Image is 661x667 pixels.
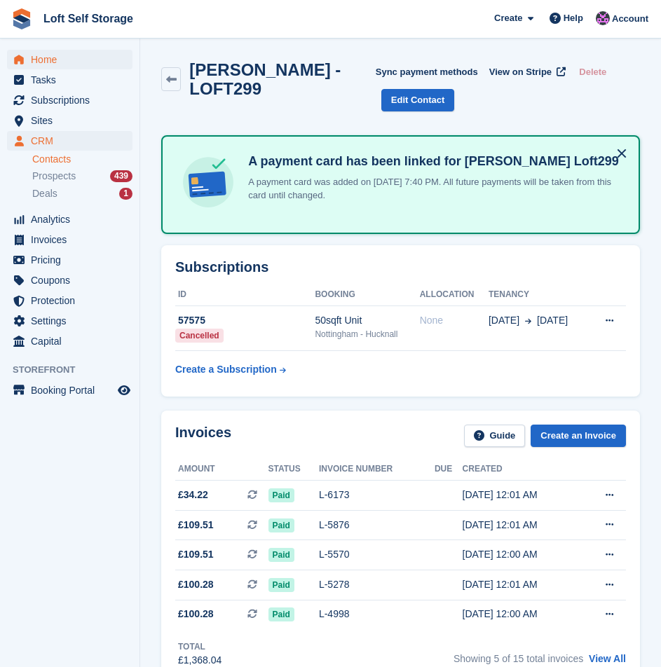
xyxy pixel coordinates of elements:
[38,7,139,30] a: Loft Self Storage
[463,547,580,562] div: [DATE] 12:00 AM
[31,209,115,229] span: Analytics
[31,250,115,270] span: Pricing
[243,153,622,170] h4: A payment card has been linked for [PERSON_NAME] Loft299
[178,640,222,653] div: Total
[175,357,286,383] a: Create a Subscription
[31,70,115,90] span: Tasks
[32,186,132,201] a: Deals 1
[175,425,231,448] h2: Invoices
[489,313,519,328] span: [DATE]
[13,363,139,377] span: Storefront
[315,328,419,341] div: Nottingham - Hucknall
[7,270,132,290] a: menu
[178,518,214,532] span: £109.51
[564,11,583,25] span: Help
[7,131,132,151] a: menu
[7,50,132,69] a: menu
[489,284,589,306] th: Tenancy
[464,425,526,448] a: Guide
[463,488,580,502] div: [DATE] 12:01 AM
[32,169,132,184] a: Prospects 439
[381,89,455,112] a: Edit Contact
[31,90,115,110] span: Subscriptions
[179,153,237,211] img: card-linked-ebf98d0992dc2aeb22e95c0e3c79077019eb2392cfd83c6a337811c24bc77127.svg
[175,284,315,306] th: ID
[31,291,115,310] span: Protection
[31,380,115,400] span: Booking Portal
[484,60,568,83] a: View on Stripe
[315,313,419,328] div: 50sqft Unit
[175,259,626,275] h2: Subscriptions
[463,607,580,621] div: [DATE] 12:00 AM
[319,488,435,502] div: L-6173
[31,270,115,290] span: Coupons
[435,458,463,481] th: Due
[7,90,132,110] a: menu
[268,548,294,562] span: Paid
[268,458,319,481] th: Status
[268,578,294,592] span: Paid
[268,488,294,502] span: Paid
[178,547,214,562] span: £109.51
[175,313,315,328] div: 57575
[178,577,214,592] span: £100.28
[589,653,626,664] a: View All
[319,458,435,481] th: Invoice number
[119,188,132,200] div: 1
[319,547,435,562] div: L-5570
[189,60,375,98] h2: [PERSON_NAME] - LOFT299
[268,518,294,532] span: Paid
[494,11,522,25] span: Create
[420,313,489,328] div: None
[420,284,489,306] th: Allocation
[463,518,580,532] div: [DATE] 12:01 AM
[7,331,132,351] a: menu
[7,380,132,400] a: menu
[376,60,478,83] button: Sync payment methods
[7,230,132,249] a: menu
[178,488,208,502] span: £34.22
[178,607,214,621] span: £100.28
[315,284,419,306] th: Booking
[7,70,132,90] a: menu
[7,250,132,270] a: menu
[110,170,132,182] div: 439
[32,187,57,200] span: Deals
[31,111,115,130] span: Sites
[531,425,626,448] a: Create an Invoice
[7,209,132,229] a: menu
[537,313,568,328] span: [DATE]
[175,458,268,481] th: Amount
[32,170,76,183] span: Prospects
[116,382,132,399] a: Preview store
[573,60,612,83] button: Delete
[319,518,435,532] div: L-5876
[7,291,132,310] a: menu
[489,65,552,79] span: View on Stripe
[31,331,115,351] span: Capital
[319,577,435,592] div: L-5278
[31,131,115,151] span: CRM
[175,362,277,377] div: Create a Subscription
[268,607,294,621] span: Paid
[7,311,132,331] a: menu
[31,50,115,69] span: Home
[32,153,132,166] a: Contacts
[596,11,610,25] img: Amy Wright
[31,311,115,331] span: Settings
[612,12,648,26] span: Account
[31,230,115,249] span: Invoices
[175,329,224,343] div: Cancelled
[463,577,580,592] div: [DATE] 12:01 AM
[7,111,132,130] a: menu
[11,8,32,29] img: stora-icon-8386f47178a22dfd0bd8f6a31ec36ba5ce8667c1dd55bd0f319d3a0aa187defe.svg
[243,175,622,202] p: A payment card was added on [DATE] 7:40 PM. All future payments will be taken from this card unti...
[454,653,583,664] span: Showing 5 of 15 total invoices
[319,607,435,621] div: L-4998
[463,458,580,481] th: Created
